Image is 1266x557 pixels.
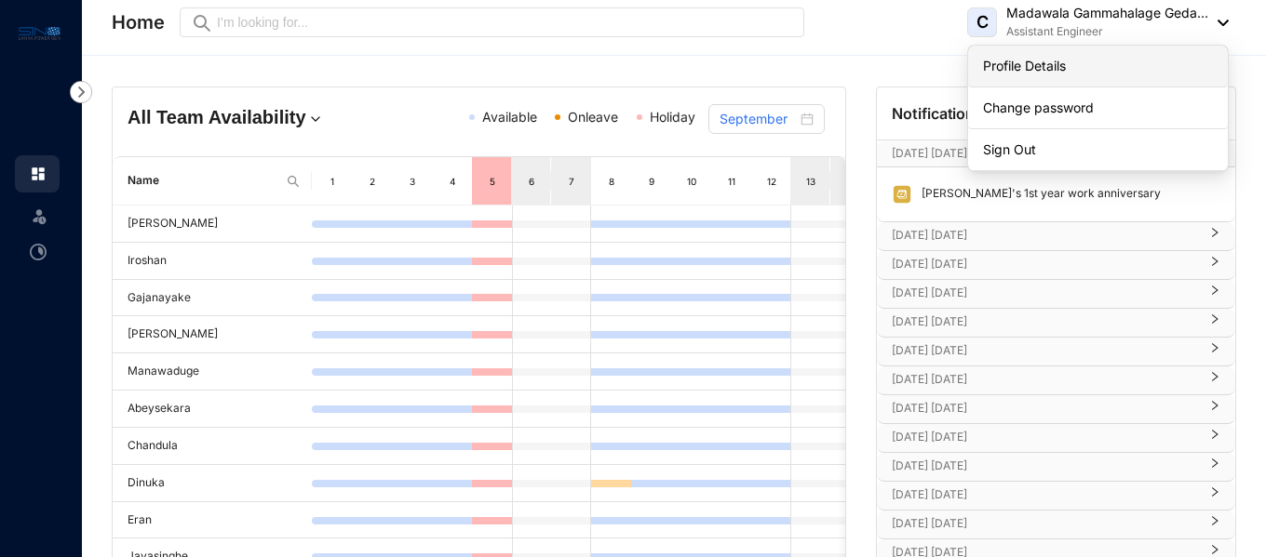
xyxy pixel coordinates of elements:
[912,184,1161,205] p: [PERSON_NAME]'s 1st year work anniversary
[877,511,1235,538] div: [DATE] [DATE]
[877,424,1235,452] div: [DATE] [DATE]
[286,174,301,189] img: search.8ce656024d3affaeffe32e5b30621cb7.svg
[19,22,61,44] img: logo
[720,109,797,129] input: Select month
[30,206,48,225] img: leave-unselected.2934df6273408c3f84d9.svg
[1209,436,1220,440] span: right
[892,255,1198,273] p: [DATE] [DATE]
[112,9,165,35] p: Home
[113,206,312,243] td: [PERSON_NAME]
[1209,263,1220,267] span: right
[1209,292,1220,296] span: right
[15,155,60,192] li: Home
[877,251,1235,279] div: [DATE] [DATE]
[1006,4,1208,22] p: Madawala Gammahalage Geda...
[877,309,1235,337] div: [DATE] [DATE]
[524,172,539,191] div: 6
[892,514,1198,533] p: [DATE] [DATE]
[877,338,1235,365] div: [DATE] [DATE]
[650,109,695,125] span: Holiday
[113,391,312,428] td: Abeysekara
[892,284,1198,302] p: [DATE] [DATE]
[877,280,1235,308] div: [DATE] [DATE]
[113,502,312,539] td: Eran
[113,465,312,502] td: Dinuka
[684,172,700,191] div: 10
[1209,494,1220,497] span: right
[803,172,818,191] div: 13
[113,280,312,317] td: Gajanayake
[644,172,660,191] div: 9
[1209,523,1220,526] span: right
[1209,378,1220,382] span: right
[30,166,47,182] img: home.c6720e0a13eba0172344.svg
[365,172,381,191] div: 2
[15,233,60,271] li: Time Attendance
[892,144,1184,163] p: [DATE] [DATE]
[976,14,989,31] span: C
[484,172,500,191] div: 5
[568,109,618,125] span: Onleave
[405,172,421,191] div: 3
[1006,22,1208,41] p: Assistant Engineer
[128,104,361,130] h4: All Team Availability
[1209,551,1220,555] span: right
[892,399,1198,418] p: [DATE] [DATE]
[892,370,1198,389] p: [DATE] [DATE]
[892,226,1198,245] p: [DATE] [DATE]
[1209,321,1220,325] span: right
[1209,407,1220,411] span: right
[30,244,47,260] img: time-attendance-unselected.8aad090b53826881fffb.svg
[70,81,92,103] img: nav-icon-right.af6afadce00d159da59955279c43614e.svg
[113,316,312,353] td: [PERSON_NAME]
[877,482,1235,510] div: [DATE] [DATE]
[306,110,325,128] img: dropdown.780994ddfa97fca24b89f58b1de131fa.svg
[564,172,580,191] div: 7
[892,312,1198,331] p: [DATE] [DATE]
[877,395,1235,423] div: [DATE] [DATE]
[877,140,1235,166] div: [DATE] [DATE][DATE]
[877,222,1235,250] div: [DATE] [DATE]
[445,172,461,191] div: 4
[128,172,278,190] span: Name
[217,12,793,33] input: I’m looking for...
[482,109,537,125] span: Available
[877,366,1235,394] div: [DATE] [DATE]
[892,102,983,125] p: Notifications
[892,184,912,205] img: anniversary.d4fa1ee0abd6497b2d89d817e415bd57.svg
[892,428,1198,446] p: [DATE] [DATE]
[1209,465,1220,469] span: right
[604,172,620,191] div: 8
[325,172,341,191] div: 1
[113,243,312,280] td: Iroshan
[843,172,859,191] div: 14
[113,428,312,465] td: Chandula
[113,353,312,391] td: Manawaduge
[724,172,740,191] div: 11
[1209,350,1220,353] span: right
[892,485,1198,504] p: [DATE] [DATE]
[892,457,1198,475] p: [DATE] [DATE]
[763,172,779,191] div: 12
[1209,234,1220,238] span: right
[892,341,1198,360] p: [DATE] [DATE]
[1208,20,1229,26] img: dropdown-black.8e83cc76930a90b1a4fdb6d089b7bf3a.svg
[877,453,1235,481] div: [DATE] [DATE]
